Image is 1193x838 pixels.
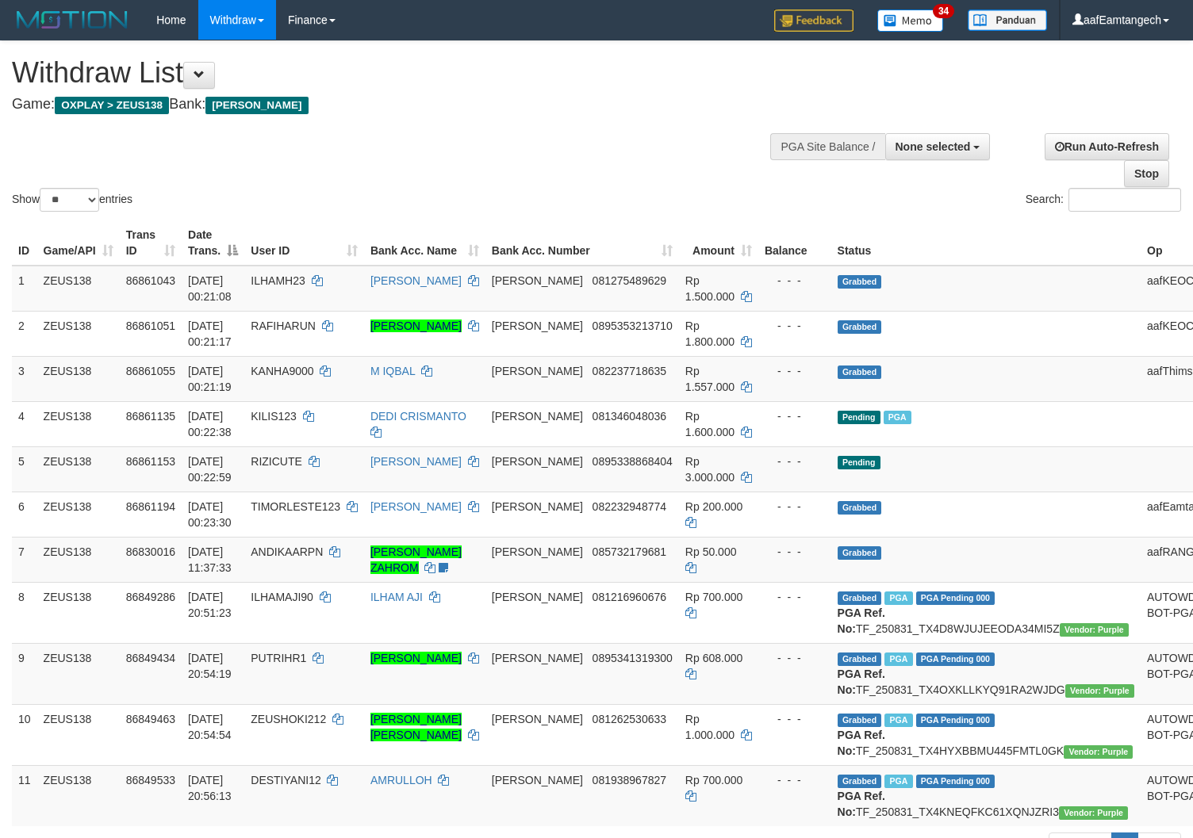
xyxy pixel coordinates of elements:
span: Copy 081346048036 to clipboard [593,410,666,423]
span: Copy 0895341319300 to clipboard [593,652,673,664]
a: ILHAM AJI [370,591,423,603]
span: [DATE] 20:51:23 [188,591,232,619]
span: Rp 1.000.000 [685,713,735,741]
span: 86861135 [126,410,175,423]
span: PGA Pending [916,591,995,605]
span: OXPLAY > ZEUS138 [55,97,169,114]
td: 3 [12,356,37,401]
span: [PERSON_NAME] [492,591,583,603]
span: Grabbed [838,652,882,666]
span: Grabbed [838,546,882,560]
img: MOTION_logo.png [12,8,132,32]
th: Trans ID: activate to sort column ascending [120,220,182,266]
span: Rp 700.000 [685,774,742,786]
span: Copy 081938967827 to clipboard [593,774,666,786]
span: Copy 081216960676 to clipboard [593,591,666,603]
td: ZEUS138 [37,537,120,582]
span: Grabbed [838,365,882,379]
span: [DATE] 20:54:54 [188,713,232,741]
b: PGA Ref. No: [838,606,885,635]
button: None selected [885,133,991,160]
a: Run Auto-Refresh [1045,133,1169,160]
th: Bank Acc. Number: activate to sort column ascending [485,220,679,266]
span: Rp 200.000 [685,500,742,513]
span: Vendor URL: https://trx4.1velocity.biz [1060,623,1129,637]
label: Show entries [12,188,132,212]
span: Rp 608.000 [685,652,742,664]
span: Marked by aafchomsokheang [884,411,911,424]
label: Search: [1026,188,1181,212]
span: ZEUSHOKI212 [251,713,326,725]
span: 86861055 [126,365,175,377]
span: Copy 081262530633 to clipboard [593,713,666,725]
span: ILHAMH23 [251,274,305,287]
a: M IQBAL [370,365,415,377]
div: - - - [765,318,825,334]
span: [DATE] 00:22:38 [188,410,232,438]
td: ZEUS138 [37,704,120,765]
span: Grabbed [838,591,882,605]
span: Rp 1.500.000 [685,274,735,303]
td: 11 [12,765,37,826]
span: 86861043 [126,274,175,287]
span: Vendor URL: https://trx4.1velocity.biz [1065,684,1134,698]
a: [PERSON_NAME] [370,320,462,332]
span: [PERSON_NAME] [492,652,583,664]
span: ILHAMAJI90 [251,591,313,603]
span: [PERSON_NAME] [492,713,583,725]
td: ZEUS138 [37,643,120,704]
span: RAFIHARUN [251,320,316,332]
span: PGA Pending [916,775,995,788]
span: Rp 50.000 [685,545,737,558]
td: ZEUS138 [37,582,120,643]
div: - - - [765,273,825,289]
td: 7 [12,537,37,582]
span: [DATE] 00:21:19 [188,365,232,393]
b: PGA Ref. No: [838,729,885,757]
b: PGA Ref. No: [838,790,885,818]
th: Balance [758,220,831,266]
span: Marked by aafRornrotha [884,714,912,727]
span: 86861153 [126,455,175,468]
td: 8 [12,582,37,643]
span: Vendor URL: https://trx4.1velocity.biz [1059,806,1128,820]
span: Copy 081275489629 to clipboard [593,274,666,287]
span: Grabbed [838,275,882,289]
a: AMRULLOH [370,774,432,786]
span: Pending [838,456,880,469]
div: - - - [765,772,825,788]
img: Feedback.jpg [774,10,854,32]
td: ZEUS138 [37,356,120,401]
span: Copy 0895353213710 to clipboard [593,320,673,332]
span: [PERSON_NAME] [492,545,583,558]
span: 86861051 [126,320,175,332]
h1: Withdraw List [12,57,780,89]
span: [PERSON_NAME] [492,774,583,786]
th: Date Trans.: activate to sort column descending [182,220,244,266]
td: ZEUS138 [37,311,120,356]
h4: Game: Bank: [12,97,780,113]
span: PGA Pending [916,714,995,727]
span: Rp 700.000 [685,591,742,603]
span: Pending [838,411,880,424]
span: Vendor URL: https://trx4.1velocity.biz [1064,745,1133,759]
td: 6 [12,492,37,537]
span: Rp 1.557.000 [685,365,735,393]
span: [PERSON_NAME] [492,500,583,513]
div: - - - [765,544,825,560]
span: Marked by aafRornrotha [884,775,912,788]
span: [PERSON_NAME] [492,274,583,287]
a: [PERSON_NAME] [370,652,462,664]
a: [PERSON_NAME] ZAHROM [370,545,462,574]
span: DESTIYANI12 [251,774,320,786]
td: TF_250831_TX4D8WJUJEEODA34MI5Z [831,582,1141,643]
span: 86849463 [126,713,175,725]
span: [PERSON_NAME] [205,97,308,114]
a: DEDI CRISMANTO [370,410,466,423]
span: 86849533 [126,774,175,786]
span: [DATE] 00:21:08 [188,274,232,303]
span: 86849286 [126,591,175,603]
th: Status [831,220,1141,266]
span: [DATE] 00:21:17 [188,320,232,348]
a: [PERSON_NAME] [370,274,462,287]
